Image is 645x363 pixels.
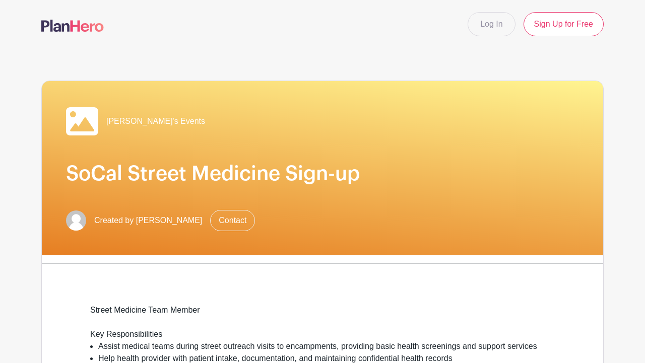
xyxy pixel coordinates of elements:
img: logo-507f7623f17ff9eddc593b1ce0a138ce2505c220e1c5a4e2b4648c50719b7d32.svg [41,20,104,32]
a: Sign Up for Free [524,12,604,36]
div: Street Medicine Team Member [90,304,555,328]
span: [PERSON_NAME]'s Events [106,115,205,127]
a: Contact [210,210,255,231]
img: default-ce2991bfa6775e67f084385cd625a349d9dcbb7a52a09fb2fda1e96e2d18dcdb.png [66,210,86,231]
span: Created by [PERSON_NAME] [94,214,202,227]
h1: SoCal Street Medicine Sign-up [66,162,579,186]
a: Log In [468,12,515,36]
div: Key Responsibilities [90,328,555,340]
li: Assist medical teams during street outreach visits to encampments, providing basic health screeni... [98,340,555,352]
